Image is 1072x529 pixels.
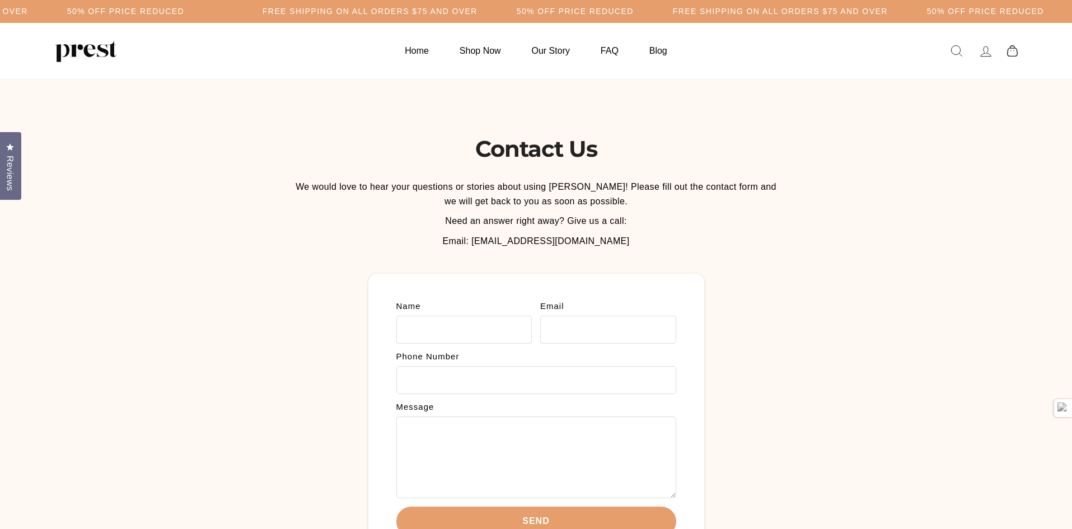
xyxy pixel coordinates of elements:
[518,40,584,62] a: Our Story
[396,302,532,310] label: Name
[587,40,633,62] a: FAQ
[296,182,776,206] span: We would love to hear your questions or stories about using [PERSON_NAME]! Please fill out the co...
[391,40,443,62] a: Home
[927,7,1044,16] h5: 50% OFF PRICE REDUCED
[445,216,627,226] span: Need an answer right away? Give us a call:
[673,7,888,16] h5: Free Shipping on all orders $75 and over
[55,40,116,62] img: PREST ORGANICS
[396,402,676,411] label: Message
[446,40,515,62] a: Shop Now
[517,7,634,16] h5: 50% OFF PRICE REDUCED
[291,135,782,163] h2: Contact Us
[540,302,676,310] label: Email
[442,236,629,246] span: Email: [EMAIL_ADDRESS][DOMAIN_NAME]
[263,7,478,16] h5: Free Shipping on all orders $75 and over
[635,40,681,62] a: Blog
[391,40,681,62] ul: Primary
[67,7,184,16] h5: 50% OFF PRICE REDUCED
[396,352,676,361] label: Phone number
[3,156,17,191] span: Reviews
